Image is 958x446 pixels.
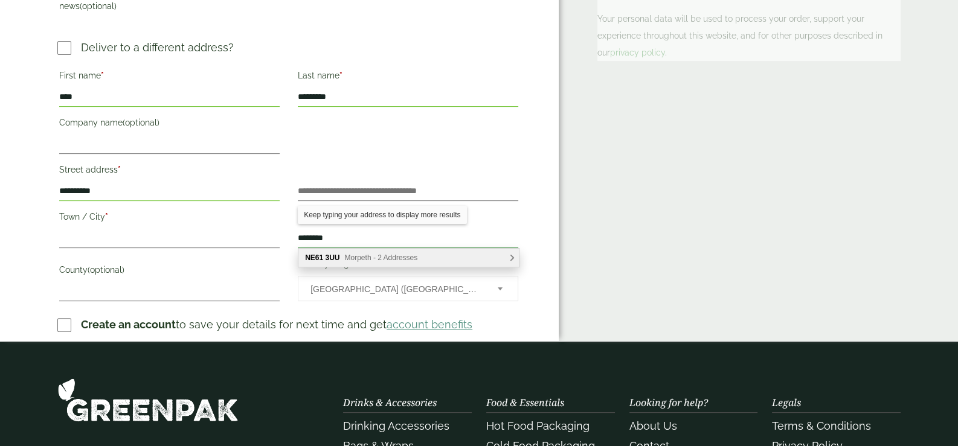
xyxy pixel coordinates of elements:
[298,67,518,88] label: Last name
[59,67,280,88] label: First name
[81,318,176,331] strong: Create an account
[57,378,239,422] img: GreenPak Supplies
[80,1,117,11] span: (optional)
[88,265,124,275] span: (optional)
[298,276,518,301] span: Country/Region
[123,118,159,127] span: (optional)
[310,276,481,302] span: United Kingdom (UK)
[59,261,280,282] label: County
[339,71,342,80] abbr: required
[305,253,323,262] b: NE61
[298,249,519,267] div: NE61 3UU
[486,419,590,432] a: Hot Food Packaging
[101,71,104,80] abbr: required
[629,419,677,432] a: About Us
[59,114,280,135] label: Company name
[343,419,449,432] a: Drinking Accessories
[298,206,466,224] div: Keep typing your address to display more results
[81,39,234,56] p: Deliver to a different address?
[81,316,472,333] p: to save your details for next time and get
[118,165,121,174] abbr: required
[344,253,417,262] span: Morpeth - 2 Addresses
[772,419,871,432] a: Terms & Conditions
[325,253,339,262] b: 3UU
[59,161,280,182] label: Street address
[59,208,280,229] label: Town / City
[105,212,108,221] abbr: required
[387,318,472,331] a: account benefits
